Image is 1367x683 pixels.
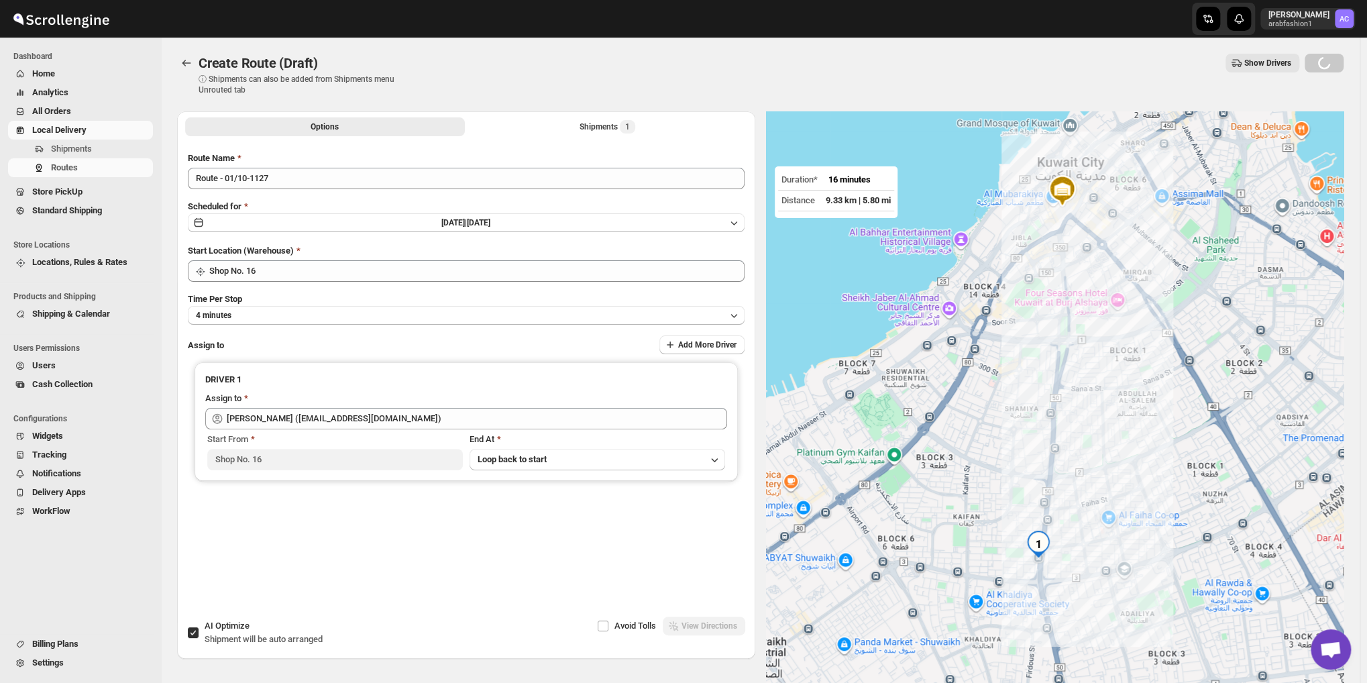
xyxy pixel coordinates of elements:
[32,658,64,668] span: Settings
[32,68,55,78] span: Home
[32,360,56,370] span: Users
[188,153,235,163] span: Route Name
[8,140,153,158] button: Shipments
[188,213,745,232] button: [DATE]|[DATE]
[196,310,231,321] span: 4 minutes
[32,379,93,389] span: Cash Collection
[32,106,71,116] span: All Orders
[207,434,248,444] span: Start From
[13,240,154,250] span: Store Locations
[828,174,871,185] span: 16 minutes
[32,205,102,215] span: Standard Shipping
[227,408,727,429] input: Search assignee
[1225,54,1299,72] button: Show Drivers
[188,306,745,325] button: 4 minutes
[470,433,725,446] div: End At
[8,427,153,445] button: Widgets
[8,102,153,121] button: All Orders
[1335,9,1354,28] span: Abizer Chikhly
[205,373,727,386] h3: DRIVER 1
[51,144,92,154] span: Shipments
[205,634,323,644] span: Shipment will be auto arranged
[8,502,153,521] button: WorkFlow
[13,413,154,424] span: Configurations
[467,218,490,227] span: [DATE]
[32,450,66,460] span: Tracking
[614,621,656,631] span: Avoid Tolls
[311,121,339,132] span: Options
[8,305,153,323] button: Shipping & Calendar
[188,201,241,211] span: Scheduled for
[8,445,153,464] button: Tracking
[8,483,153,502] button: Delivery Apps
[1244,58,1291,68] span: Show Drivers
[478,454,547,464] span: Loop back to start
[1260,8,1355,30] button: User menu
[468,117,747,136] button: Selected Shipments
[188,294,242,304] span: Time Per Stop
[8,253,153,272] button: Locations, Rules & Rates
[32,87,68,97] span: Analytics
[199,55,318,71] span: Create Route (Draft)
[13,343,154,354] span: Users Permissions
[8,464,153,483] button: Notifications
[8,356,153,375] button: Users
[32,431,63,441] span: Widgets
[1268,20,1329,28] p: arabfashion1
[177,54,196,72] button: Routes
[625,121,630,132] span: 1
[188,246,294,256] span: Start Location (Warehouse)
[1268,9,1329,20] p: [PERSON_NAME]
[826,195,891,205] span: 9.33 km | 5.80 mi
[8,83,153,102] button: Analytics
[781,174,818,185] span: Duration*
[8,375,153,394] button: Cash Collection
[8,158,153,177] button: Routes
[470,449,725,470] button: Loop back to start
[13,51,154,62] span: Dashboard
[51,162,78,172] span: Routes
[8,653,153,672] button: Settings
[32,309,110,319] span: Shipping & Calendar
[11,2,111,36] img: ScrollEngine
[177,141,755,586] div: All Route Options
[32,468,81,478] span: Notifications
[659,335,745,354] button: Add More Driver
[205,621,250,631] span: AI Optimize
[8,64,153,83] button: Home
[441,218,467,227] span: [DATE] |
[185,117,465,136] button: All Route Options
[188,168,745,189] input: Eg: Bengaluru Route
[205,392,241,405] div: Assign to
[32,125,87,135] span: Local Delivery
[32,187,83,197] span: Store PickUp
[188,340,224,350] span: Assign to
[781,195,815,205] span: Distance
[209,260,745,282] input: Search location
[8,635,153,653] button: Billing Plans
[1311,629,1351,670] div: Open chat
[580,120,635,134] div: Shipments
[199,74,410,95] p: ⓘ Shipments can also be added from Shipments menu Unrouted tab
[32,487,86,497] span: Delivery Apps
[1339,15,1349,23] text: AC
[13,291,154,302] span: Products and Shipping
[32,506,70,516] span: WorkFlow
[32,639,78,649] span: Billing Plans
[32,257,127,267] span: Locations, Rules & Rates
[678,339,736,350] span: Add More Driver
[1025,531,1052,558] div: 1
